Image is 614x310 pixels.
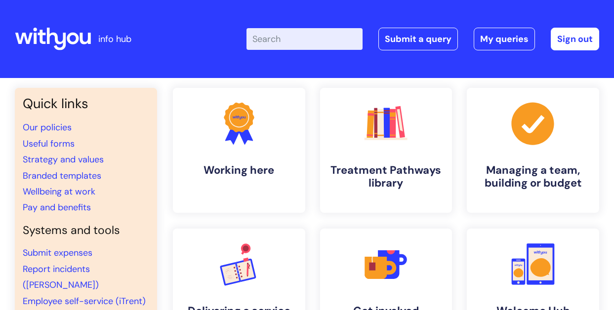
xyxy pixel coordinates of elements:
div: | - [246,28,599,50]
a: Sign out [551,28,599,50]
a: Submit expenses [23,247,92,259]
a: Branded templates [23,170,101,182]
a: Useful forms [23,138,75,150]
input: Search [246,28,363,50]
a: Report incidents ([PERSON_NAME]) [23,263,99,291]
a: Our policies [23,121,72,133]
a: Wellbeing at work [23,186,95,197]
p: info hub [98,31,131,47]
h4: Working here [181,164,297,177]
a: Treatment Pathways library [320,88,452,213]
h4: Systems and tools [23,224,149,237]
h3: Quick links [23,96,149,112]
a: Strategy and values [23,154,104,165]
a: Pay and benefits [23,201,91,213]
h4: Treatment Pathways library [328,164,445,190]
a: Employee self-service (iTrent) [23,295,146,307]
a: Submit a query [378,28,458,50]
a: Managing a team, building or budget [467,88,599,213]
a: My queries [474,28,535,50]
h4: Managing a team, building or budget [475,164,591,190]
a: Working here [173,88,305,213]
